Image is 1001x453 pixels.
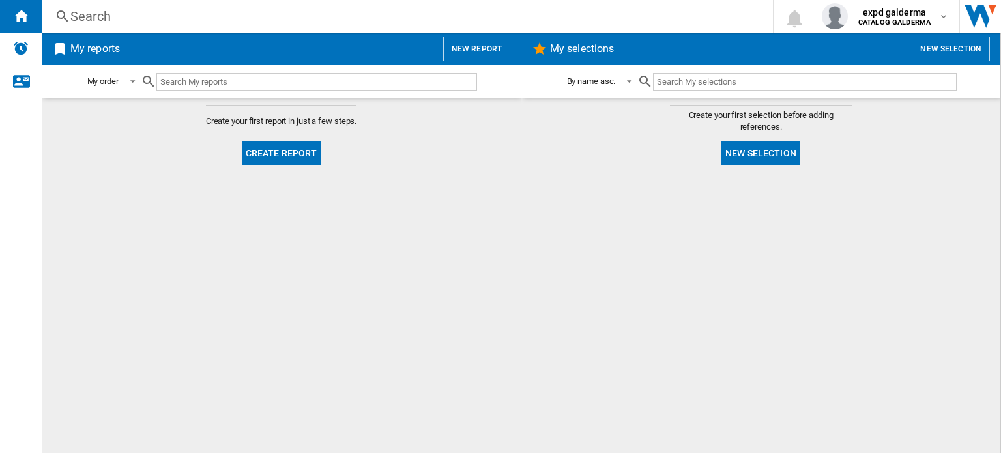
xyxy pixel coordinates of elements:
input: Search My reports [156,73,477,91]
button: New selection [912,37,990,61]
h2: My selections [547,37,617,61]
h2: My reports [68,37,123,61]
b: CATALOG GALDERMA [858,18,931,27]
div: My order [87,76,119,86]
button: New report [443,37,510,61]
div: Search [70,7,739,25]
img: alerts-logo.svg [13,40,29,56]
span: Create your first report in just a few steps. [206,115,357,127]
button: Create report [242,141,321,165]
button: New selection [721,141,800,165]
span: expd galderma [858,6,931,19]
img: profile.jpg [822,3,848,29]
span: Create your first selection before adding references. [670,110,852,133]
input: Search My selections [653,73,956,91]
div: By name asc. [567,76,616,86]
